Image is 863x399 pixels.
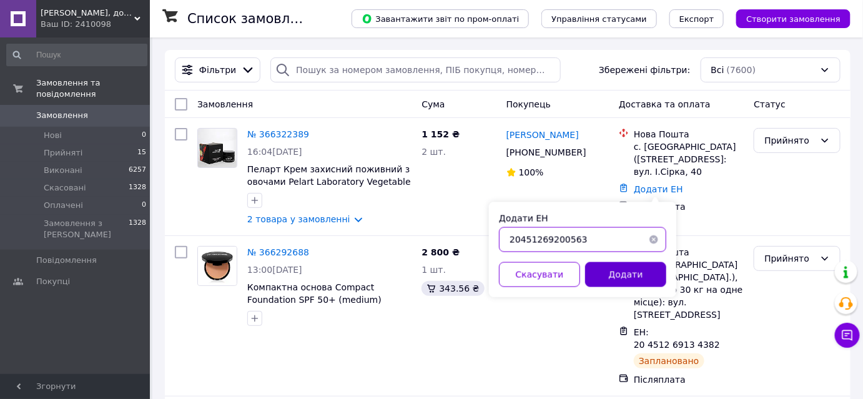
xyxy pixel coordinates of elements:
div: [PHONE_NUMBER] [504,144,589,161]
div: Нова Пошта [634,246,744,259]
span: Замовлення та повідомлення [36,77,150,100]
span: Покупці [36,276,70,287]
button: Додати [585,262,666,287]
span: 1328 [129,182,146,194]
div: Прийнято [764,252,815,265]
span: Покупець [506,99,551,109]
span: Скасовані [44,182,86,194]
div: Прийнято [764,134,815,147]
span: Cума [422,99,445,109]
a: № 366292688 [247,247,309,257]
button: Управління статусами [541,9,657,28]
a: № 366322389 [247,129,309,139]
span: 1 152 ₴ [422,129,460,139]
a: Пеларт Крем захисний поживний з овочами Pelart Laboratory Vegetable Series Protective Nourishing ... [247,164,411,212]
a: [PERSON_NAME] [506,129,579,141]
div: м. [GEOGRAPHIC_DATA] ([GEOGRAPHIC_DATA].), №335 (до 30 кг на одне місце): вул. [STREET_ADDRESS] [634,259,744,321]
span: 2 800 ₴ [422,247,460,257]
button: Завантажити звіт по пром-оплаті [352,9,529,28]
a: Додати ЕН [634,184,683,194]
span: Завантажити звіт по пром-оплаті [362,13,519,24]
span: Статус [754,99,786,109]
span: 0 [142,200,146,211]
span: 13:00[DATE] [247,265,302,275]
button: Скасувати [499,262,580,287]
span: Замовлення з [PERSON_NAME] [44,218,129,240]
span: Фільтри [199,64,236,76]
button: Створити замовлення [736,9,851,28]
input: Пошук [6,44,147,66]
label: Додати ЕН [499,214,548,224]
span: 1328 [129,218,146,240]
span: Повідомлення [36,255,97,266]
button: Очистить [641,227,666,252]
span: Доставка та оплата [619,99,711,109]
a: 2 товара у замовленні [247,214,350,224]
span: Всі [711,64,724,76]
span: ЕН: 20 4512 6913 4382 [634,327,720,350]
div: с. [GEOGRAPHIC_DATA] ([STREET_ADDRESS]: вул. І.Сірка, 40 [634,140,744,178]
span: 0 [142,130,146,141]
span: 6257 [129,165,146,176]
span: Нові [44,130,62,141]
button: Чат з покупцем [835,323,860,348]
button: Експорт [669,9,724,28]
span: 100% [519,167,544,177]
div: Ваш ID: 2410098 [41,19,150,30]
span: Збережені фільтри: [599,64,690,76]
span: 16:04[DATE] [247,147,302,157]
span: Лікувальна, доглядова та професійна косметика [41,7,134,19]
span: 15 [137,147,146,159]
a: Фото товару [197,246,237,286]
div: Заплановано [634,353,704,368]
div: Післяплата [634,200,744,213]
span: Створити замовлення [746,14,841,24]
img: Фото товару [198,247,237,285]
span: Оплачені [44,200,83,211]
div: 343.56 ₴ [422,281,484,296]
div: Нова Пошта [634,128,744,140]
span: Управління статусами [551,14,647,24]
span: 2 шт. [422,147,446,157]
input: Пошук за номером замовлення, ПІБ покупця, номером телефону, Email, номером накладної [270,57,561,82]
a: Створити замовлення [724,13,851,23]
a: Компактна основа Compact Foundation SPF 50+ (medium) (середній тон) pHformula 10 г [247,282,384,317]
span: Експорт [679,14,714,24]
span: Замовлення [36,110,88,121]
h1: Список замовлень [187,11,314,26]
span: (7600) [727,65,756,75]
span: Виконані [44,165,82,176]
img: Фото товару [198,129,237,167]
div: Післяплата [634,373,744,386]
a: Фото товару [197,128,237,168]
span: 1 шт. [422,265,446,275]
span: Замовлення [197,99,253,109]
span: Прийняті [44,147,82,159]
